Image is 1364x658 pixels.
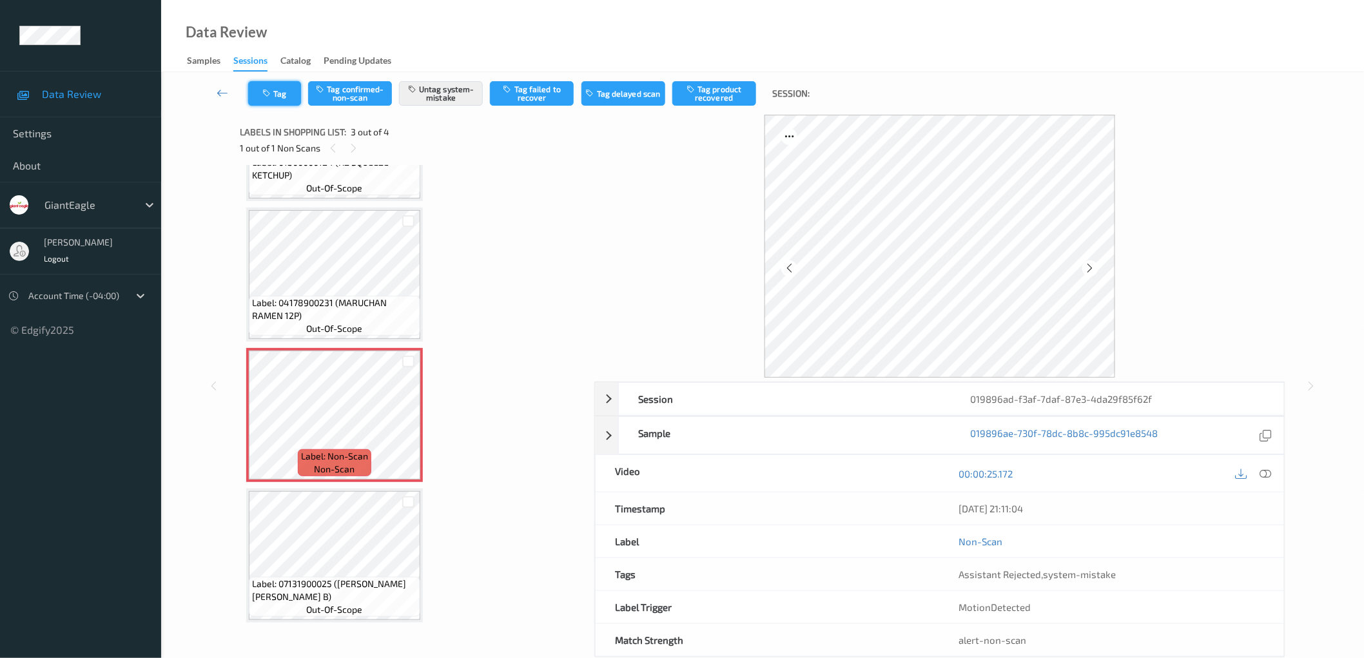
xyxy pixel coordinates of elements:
button: Tag confirmed-non-scan [308,81,392,106]
div: Tags [596,558,940,590]
div: Samples [187,54,220,70]
a: Samples [187,52,233,70]
span: Label: 04178900231 (MARUCHAN RAMEN 12P) [252,296,417,322]
div: Sample019896ae-730f-78dc-8b8c-995dc91e8548 [595,416,1285,454]
span: system-mistake [1044,568,1116,580]
span: Labels in shopping list: [240,126,346,139]
span: Label: Non-Scan [301,450,368,463]
button: Tag [248,81,301,106]
button: Tag delayed scan [581,81,665,106]
div: 1 out of 1 Non Scans [240,140,585,156]
button: Tag product recovered [672,81,756,106]
a: 019896ae-730f-78dc-8b8c-995dc91e8548 [971,427,1158,444]
div: Session [619,383,951,415]
span: Session: [772,87,810,100]
button: Untag system-mistake [399,81,483,106]
div: Label [596,525,940,557]
div: Sample [619,417,951,454]
span: Label: 07131900025 ([PERSON_NAME] [PERSON_NAME] B) [252,577,417,603]
span: Assistant Rejected [959,568,1042,580]
a: Sessions [233,52,280,72]
div: Catalog [280,54,311,70]
div: Match Strength [596,624,940,656]
div: Timestamp [596,492,940,525]
div: Sessions [233,54,268,72]
a: Catalog [280,52,324,70]
span: non-scan [315,463,355,476]
a: Non-Scan [959,535,1003,548]
div: [DATE] 21:11:04 [959,502,1265,515]
div: Label Trigger [596,591,940,623]
a: Pending Updates [324,52,404,70]
button: Tag failed to recover [490,81,574,106]
div: Session019896ad-f3af-7daf-87e3-4da29f85f62f [595,382,1285,416]
span: out-of-scope [307,603,363,616]
div: Data Review [186,26,267,39]
div: alert-non-scan [959,634,1265,646]
span: Label: 01300000124 (HZ SQUEEZE KETCHUP) [252,156,417,182]
span: out-of-scope [307,182,363,195]
div: 019896ad-f3af-7daf-87e3-4da29f85f62f [951,383,1284,415]
a: 00:00:25.172 [959,467,1013,480]
span: 3 out of 4 [351,126,389,139]
div: Video [596,455,940,492]
span: out-of-scope [307,322,363,335]
div: Pending Updates [324,54,391,70]
span: , [959,568,1116,580]
div: MotionDetected [940,591,1284,623]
